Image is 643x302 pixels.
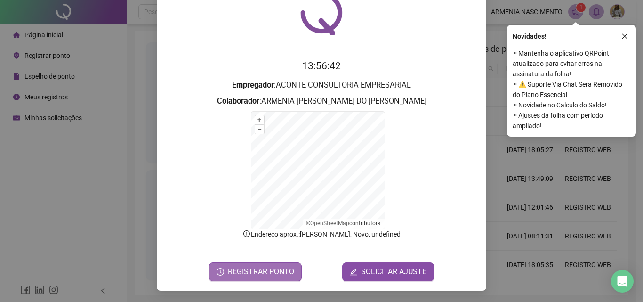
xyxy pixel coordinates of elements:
span: ⚬ Novidade no Cálculo do Saldo! [513,100,630,110]
time: 13:56:42 [302,60,341,72]
span: SOLICITAR AJUSTE [361,266,426,278]
span: close [621,33,628,40]
button: editSOLICITAR AJUSTE [342,262,434,281]
span: ⚬ Mantenha o aplicativo QRPoint atualizado para evitar erros na assinatura da folha! [513,48,630,79]
button: – [255,125,264,134]
li: © contributors. [306,220,382,227]
div: Open Intercom Messenger [611,270,634,293]
span: clock-circle [217,268,224,276]
button: REGISTRAR PONTO [209,262,302,281]
span: Novidades ! [513,31,547,41]
h3: : ARMENIA [PERSON_NAME] DO [PERSON_NAME] [168,95,475,107]
span: ⚬ ⚠️ Suporte Via Chat Será Removido do Plano Essencial [513,79,630,100]
span: REGISTRAR PONTO [228,266,294,278]
span: info-circle [242,229,251,238]
span: edit [350,268,357,276]
strong: Empregador [232,81,274,90]
button: + [255,115,264,124]
a: OpenStreetMap [310,220,349,227]
p: Endereço aprox. : [PERSON_NAME], Novo, undefined [168,229,475,239]
strong: Colaborador [217,97,259,106]
span: ⚬ Ajustes da folha com período ampliado! [513,110,630,131]
h3: : ACONTE CONSULTORIA EMPRESARIAL [168,79,475,91]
